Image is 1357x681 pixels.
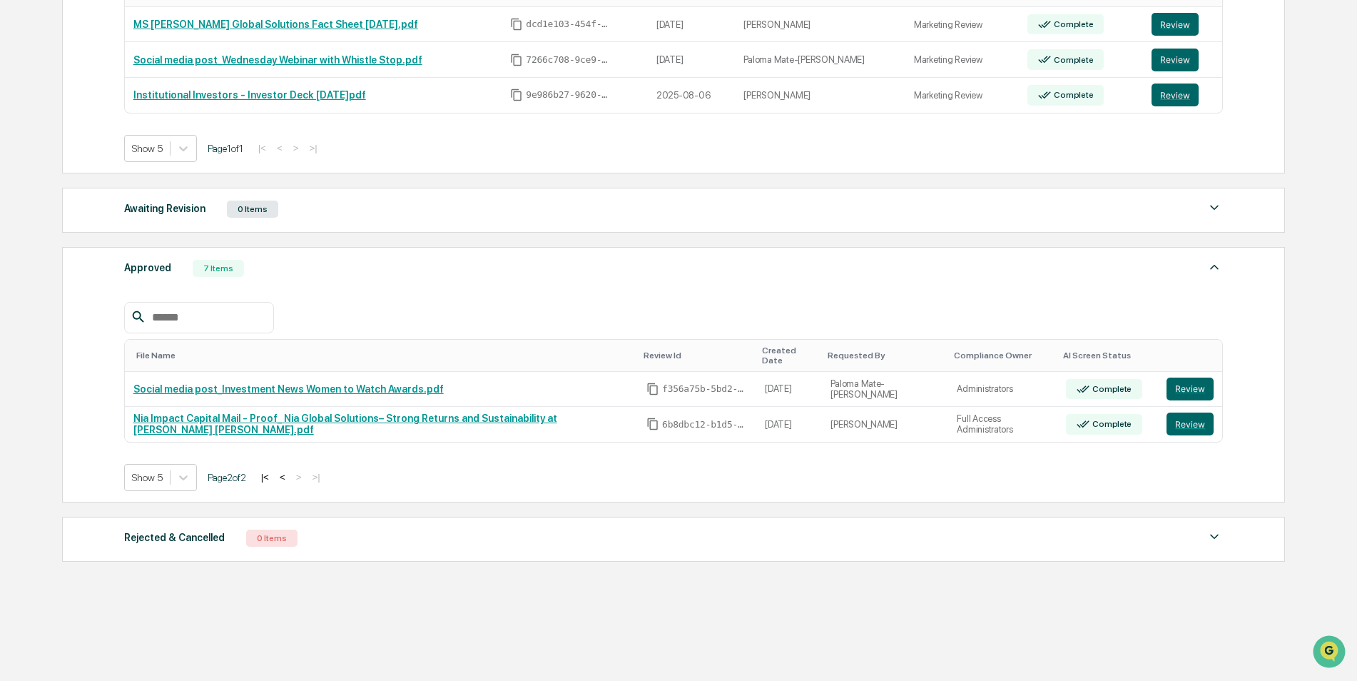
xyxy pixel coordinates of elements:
td: [DATE] [756,372,822,408]
span: Attestations [118,180,177,194]
span: dcd1e103-454f-403e-a6d1-a9eb143e09bb [526,19,611,30]
a: 🗄️Attestations [98,174,183,200]
button: |< [254,142,270,154]
div: Toggle SortBy [954,350,1051,360]
span: Copy Id [646,383,659,395]
div: Complete [1089,384,1132,394]
a: Powered byPylon [101,241,173,253]
div: Toggle SortBy [762,345,816,365]
td: Paloma Mate-[PERSON_NAME] [822,372,948,408]
div: Complete [1051,90,1093,100]
div: 🖐️ [14,181,26,193]
a: MS [PERSON_NAME] Global Solutions Fact Sheet [DATE].pdf [133,19,418,30]
div: 7 Items [193,260,244,277]
span: Data Lookup [29,207,90,221]
button: Review [1167,378,1214,400]
button: |< [257,471,273,483]
span: Page 2 of 2 [208,472,246,483]
button: Start new chat [243,113,260,131]
div: Start new chat [49,109,234,123]
a: 🔎Data Lookup [9,201,96,227]
span: Copy Id [510,89,523,101]
button: Review [1152,84,1199,106]
img: caret [1206,258,1223,276]
div: Toggle SortBy [1169,350,1216,360]
button: >| [305,142,321,154]
td: [PERSON_NAME] [735,78,905,113]
td: Full Access Administrators [948,407,1057,442]
div: Toggle SortBy [644,350,751,360]
td: [PERSON_NAME] [822,407,948,442]
button: < [275,471,290,483]
td: [DATE] [648,7,736,43]
button: Review [1152,49,1199,71]
div: Toggle SortBy [828,350,942,360]
img: caret [1206,199,1223,216]
a: 🖐️Preclearance [9,174,98,200]
div: Complete [1051,19,1093,29]
button: Review [1167,413,1214,435]
div: Toggle SortBy [1063,350,1152,360]
td: Marketing Review [905,7,1019,43]
span: 9e986b27-9620-4b43-99b5-ea72af3cabaf [526,89,611,101]
a: Nia Impact Capital Mail - Proof_ Nia Global Solutions– Strong Returns and Sustainability at [PERS... [133,413,557,435]
td: Marketing Review [905,42,1019,78]
a: Institutional Investors - Investor Deck [DATE]pdf [133,89,366,101]
span: Preclearance [29,180,92,194]
span: f356a75b-5bd2-4bdf-a74e-9e2cb871707e [662,383,748,395]
button: > [289,142,303,154]
img: caret [1206,528,1223,545]
a: Social media post_Wednesday Webinar with Whistle Stop.pdf [133,54,422,66]
td: [DATE] [648,42,736,78]
span: 6b8dbc12-b1d5-463d-8865-fe580d1e69a5 [662,419,748,430]
div: 🗄️ [103,181,115,193]
div: Awaiting Revision [124,199,205,218]
span: Pylon [142,242,173,253]
button: > [292,471,306,483]
span: Copy Id [510,18,523,31]
a: Review [1152,84,1214,106]
span: 7266c708-9ce9-4315-828f-30430143d5b0 [526,54,611,66]
p: How can we help? [14,30,260,53]
a: Social media post_Investment News Women to Watch Awards.pdf [133,383,444,395]
a: Review [1152,13,1214,36]
td: Marketing Review [905,78,1019,113]
button: < [273,142,287,154]
div: Complete [1051,55,1093,65]
td: Paloma Mate-[PERSON_NAME] [735,42,905,78]
div: We're available if you need us! [49,123,181,135]
div: 0 Items [227,201,278,218]
input: Clear [37,65,235,80]
div: 0 Items [246,530,298,547]
div: Toggle SortBy [136,350,632,360]
button: >| [308,471,324,483]
span: Copy Id [510,54,523,66]
div: 🔎 [14,208,26,220]
div: Approved [124,258,171,277]
a: Review [1152,49,1214,71]
div: Complete [1089,419,1132,429]
td: [DATE] [756,407,822,442]
td: 2025-08-06 [648,78,736,113]
button: Review [1152,13,1199,36]
td: Administrators [948,372,1057,408]
img: 1746055101610-c473b297-6a78-478c-a979-82029cc54cd1 [14,109,40,135]
iframe: Open customer support [1311,634,1350,672]
div: Rejected & Cancelled [124,528,225,547]
td: [PERSON_NAME] [735,7,905,43]
span: Copy Id [646,418,659,430]
span: Page 1 of 1 [208,143,243,154]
